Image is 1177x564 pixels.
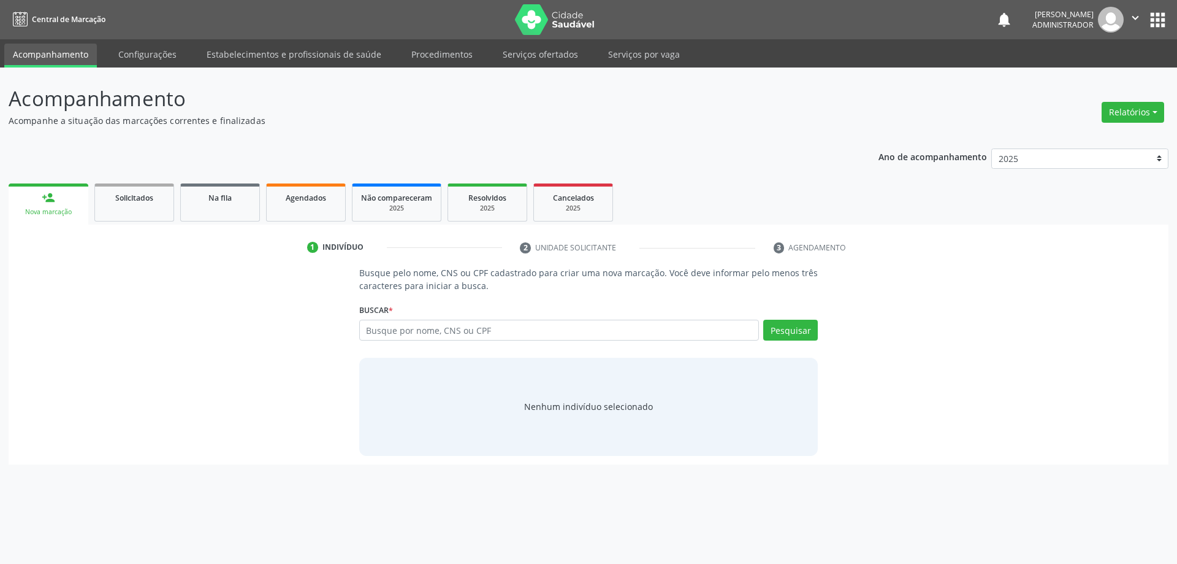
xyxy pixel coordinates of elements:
[763,320,818,341] button: Pesquisar
[307,242,318,253] div: 1
[457,204,518,213] div: 2025
[996,11,1013,28] button: notifications
[115,193,153,203] span: Solicitados
[543,204,604,213] div: 2025
[322,242,364,253] div: Indivíduo
[524,400,653,413] div: Nenhum indivíduo selecionado
[1098,7,1124,33] img: img
[361,204,432,213] div: 2025
[359,301,393,320] label: Buscar
[286,193,326,203] span: Agendados
[361,193,432,203] span: Não compareceram
[1102,102,1164,123] button: Relatórios
[359,320,760,341] input: Busque por nome, CNS ou CPF
[208,193,232,203] span: Na fila
[110,44,185,65] a: Configurações
[359,266,818,292] p: Busque pelo nome, CNS ou CPF cadastrado para criar uma nova marcação. Você deve informar pelo men...
[9,114,820,127] p: Acompanhe a situação das marcações correntes e finalizadas
[600,44,688,65] a: Serviços por vaga
[42,191,55,204] div: person_add
[1147,9,1168,31] button: apps
[9,9,105,29] a: Central de Marcação
[4,44,97,68] a: Acompanhamento
[1129,11,1142,25] i: 
[403,44,481,65] a: Procedimentos
[1124,7,1147,33] button: 
[17,207,80,217] div: Nova marcação
[1032,9,1094,20] div: [PERSON_NAME]
[468,193,506,203] span: Resolvidos
[494,44,587,65] a: Serviços ofertados
[878,149,987,164] p: Ano de acompanhamento
[198,44,390,65] a: Estabelecimentos e profissionais de saúde
[553,193,594,203] span: Cancelados
[9,83,820,114] p: Acompanhamento
[1032,20,1094,30] span: Administrador
[32,14,105,25] span: Central de Marcação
